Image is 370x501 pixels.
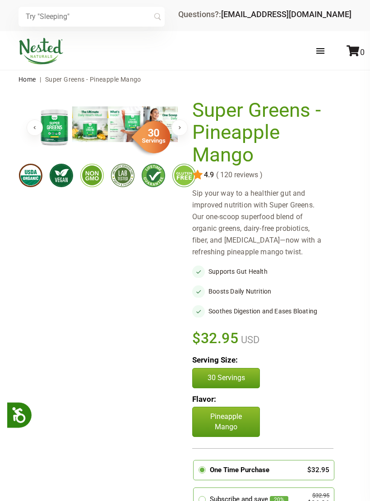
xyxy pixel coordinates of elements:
[192,285,333,298] li: Boosts Daily Nutrition
[18,38,64,64] img: Nested Naturals
[143,106,179,142] img: Super Greens - Pineapple Mango
[18,76,36,83] a: Home
[45,76,141,83] span: Super Greens - Pineapple Mango
[214,171,263,179] span: ( 120 reviews )
[19,164,42,187] img: usdaorganic
[192,99,329,166] h1: Super Greens - Pineapple Mango
[108,106,143,142] img: Super Greens - Pineapple Mango
[192,265,333,278] li: Supports Gut Health
[72,106,108,142] img: Super Greens - Pineapple Mango
[192,328,239,348] span: $32.95
[192,407,260,437] p: Pineapple Mango
[192,355,238,364] b: Serving Size:
[192,395,216,404] b: Flavor:
[178,10,351,18] div: Questions?:
[171,120,188,136] button: Next
[37,76,43,83] span: |
[192,305,333,317] li: Soothes Digestion and Eases Bloating
[80,164,104,187] img: gmofree
[239,334,259,345] span: USD
[27,120,43,136] button: Previous
[18,7,165,27] input: Try "Sleeping"
[37,106,72,147] img: Super Greens - Pineapple Mango
[50,164,73,187] img: vegan
[202,373,250,383] p: 30 Servings
[142,164,165,187] img: lifetimeguarantee
[18,70,351,88] nav: breadcrumbs
[172,164,196,187] img: glutenfree
[125,118,171,156] img: sg-servings-30.png
[192,188,333,258] div: Sip your way to a healthier gut and improved nutrition with Super Greens. Our one-scoop superfood...
[203,171,214,179] span: 4.9
[347,47,365,57] a: 0
[192,368,260,388] button: 30 Servings
[192,170,203,180] img: star.svg
[360,47,365,57] span: 0
[111,164,134,187] img: thirdpartytested
[221,9,351,19] a: [EMAIL_ADDRESS][DOMAIN_NAME]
